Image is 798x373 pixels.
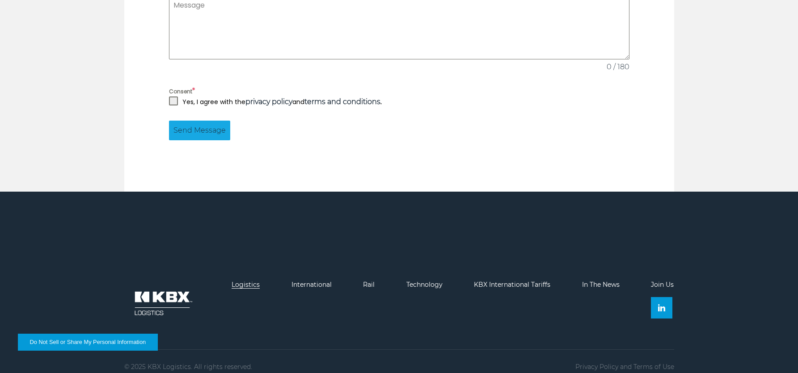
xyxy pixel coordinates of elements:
span: Send Message [173,125,226,136]
img: Linkedin [658,304,665,311]
span: and [620,363,632,371]
a: International [291,281,332,289]
p: Yes, I agree with the and [182,96,382,107]
iframe: Chat Widget [753,330,798,373]
strong: . [304,97,382,106]
a: Rail [363,281,375,289]
p: © 2025 KBX Logistics. All rights reserved. [124,363,252,370]
a: KBX International Tariffs [474,281,550,289]
img: kbx logo [124,281,200,326]
a: privacy policy [245,97,292,106]
a: terms and conditions [304,97,380,106]
button: Do Not Sell or Share My Personal Information [18,334,158,351]
label: Consent [169,86,629,96]
a: Technology [406,281,443,289]
a: In The News [582,281,620,289]
a: Terms of Use [633,363,674,371]
button: Send Message [169,121,230,140]
a: Logistics [232,281,260,289]
a: Privacy Policy [575,363,618,371]
span: 0 / 180 [607,62,629,72]
a: Join Us [651,281,674,289]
